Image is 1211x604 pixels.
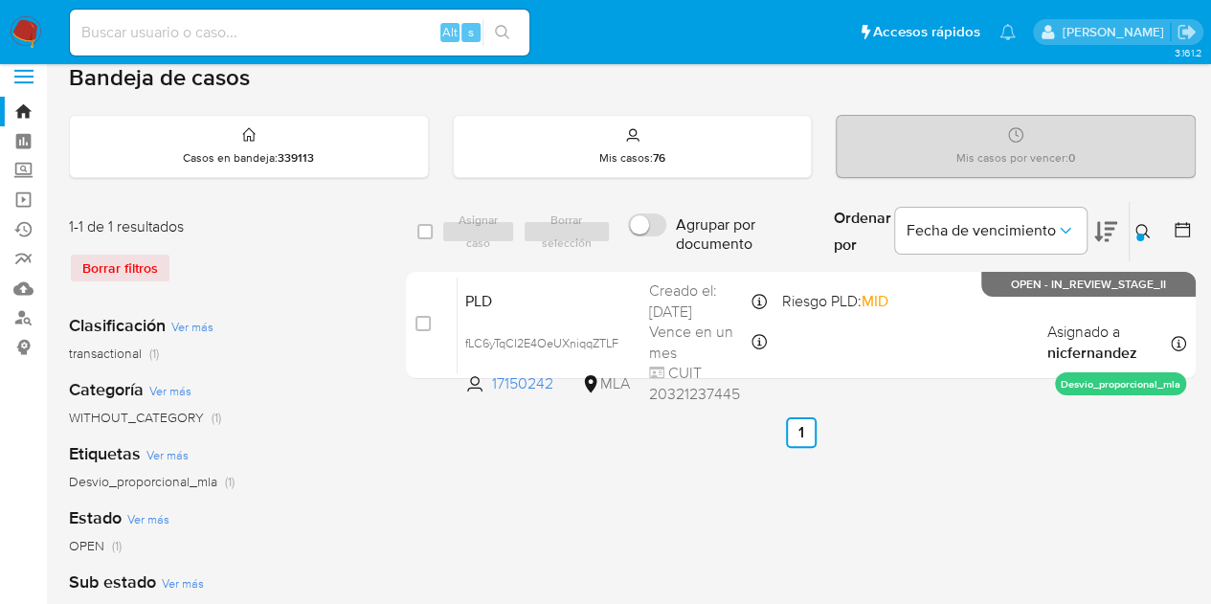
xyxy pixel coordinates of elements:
[999,24,1016,40] a: Notificaciones
[1177,22,1197,42] a: Salir
[468,23,474,41] span: s
[1062,23,1170,41] p: nicolas.fernandezallen@mercadolibre.com
[442,23,458,41] span: Alt
[873,22,980,42] span: Accesos rápidos
[70,20,529,45] input: Buscar usuario o caso...
[482,19,522,46] button: search-icon
[1174,45,1201,60] span: 3.161.2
